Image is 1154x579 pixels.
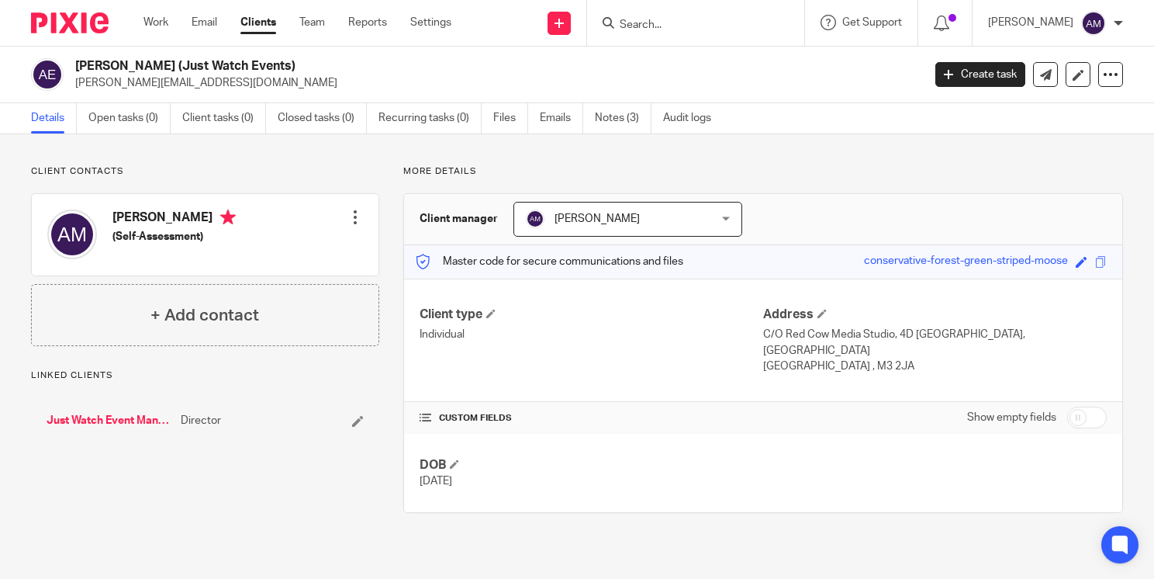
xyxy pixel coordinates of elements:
[348,15,387,30] a: Reports
[299,15,325,30] a: Team
[618,19,758,33] input: Search
[220,210,236,225] i: Primary
[420,327,763,342] p: Individual
[864,253,1068,271] div: conservative-forest-green-striped-moose
[420,307,763,323] h4: Client type
[150,303,259,328] h4: + Add contact
[75,58,745,75] h2: [PERSON_NAME] (Just Watch Events)
[1081,11,1106,36] img: svg%3E
[420,211,498,227] h3: Client manager
[967,410,1056,425] label: Show empty fields
[31,12,109,33] img: Pixie
[75,75,912,91] p: [PERSON_NAME][EMAIL_ADDRESS][DOMAIN_NAME]
[403,165,1123,178] p: More details
[526,210,544,228] img: svg%3E
[240,15,276,30] a: Clients
[181,413,221,428] span: Director
[988,15,1073,30] p: [PERSON_NAME]
[182,103,266,133] a: Client tasks (0)
[420,476,452,487] span: [DATE]
[420,412,763,425] h4: CUSTOM FIELDS
[192,15,217,30] a: Email
[493,103,528,133] a: Files
[31,369,379,382] p: Linked clients
[278,103,367,133] a: Closed tasks (0)
[410,15,451,30] a: Settings
[47,413,173,428] a: Just Watch Event Management Ltd
[31,58,64,91] img: svg%3E
[112,229,236,244] h5: (Self-Assessment)
[763,307,1107,323] h4: Address
[663,103,723,133] a: Audit logs
[143,15,168,30] a: Work
[595,103,651,133] a: Notes (3)
[763,327,1107,359] p: C/O Red Cow Media Studio, 4D [GEOGRAPHIC_DATA], [GEOGRAPHIC_DATA]
[47,210,97,259] img: svg%3E
[420,457,763,473] h4: DOB
[88,103,171,133] a: Open tasks (0)
[555,213,640,224] span: [PERSON_NAME]
[31,165,379,178] p: Client contacts
[763,359,1107,374] p: [GEOGRAPHIC_DATA] , M3 2JA
[378,103,482,133] a: Recurring tasks (0)
[112,210,236,229] h4: [PERSON_NAME]
[540,103,583,133] a: Emails
[416,254,683,269] p: Master code for secure communications and files
[935,62,1025,87] a: Create task
[31,103,77,133] a: Details
[842,17,902,28] span: Get Support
